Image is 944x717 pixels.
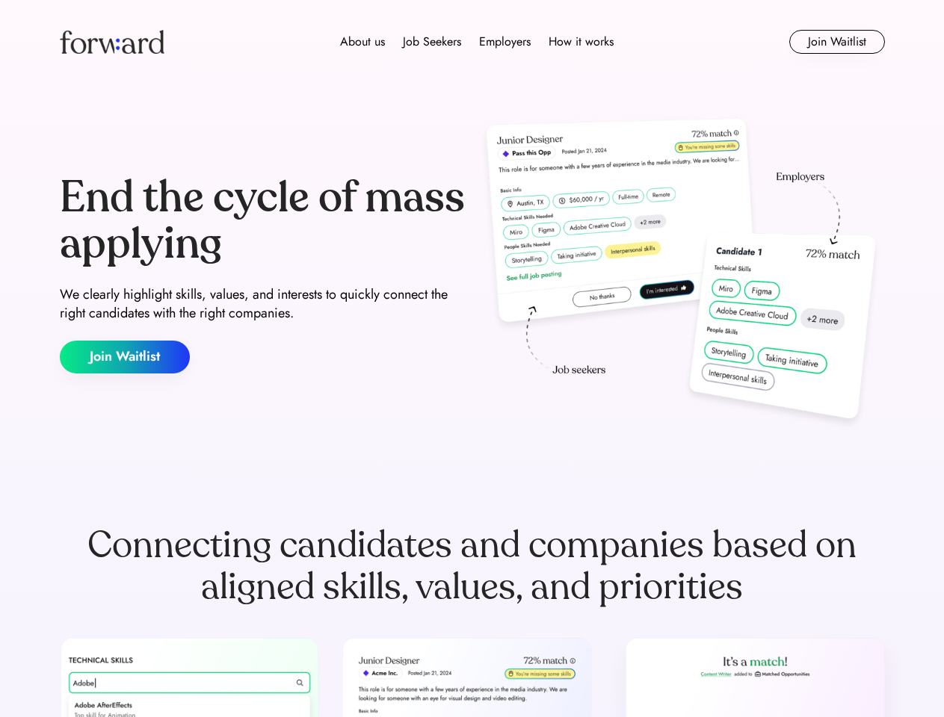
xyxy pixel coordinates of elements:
button: Join Waitlist [60,341,190,373]
div: Job Seekers [403,33,461,51]
img: Forward logo [60,30,164,54]
div: Employers [479,33,531,51]
div: We clearly highlight skills, values, and interests to quickly connect the right candidates with t... [60,285,466,323]
div: How it works [549,33,614,51]
div: About us [340,33,385,51]
div: Connecting candidates and companies based on aligned skills, values, and priorities [60,524,885,608]
button: Join Waitlist [789,30,885,54]
div: End the cycle of mass applying [60,175,466,267]
img: hero-image.png [478,114,885,435]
